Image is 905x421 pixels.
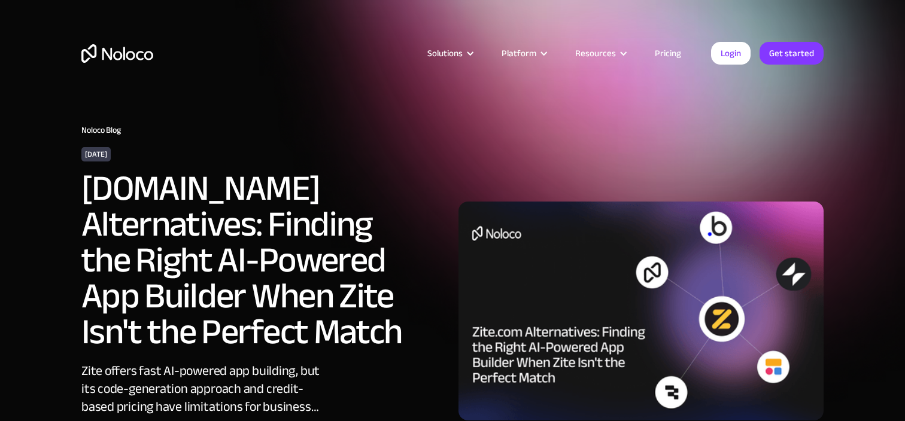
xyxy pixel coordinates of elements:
[502,45,536,61] div: Platform
[81,170,411,350] h2: [DOMAIN_NAME] Alternatives: Finding the Right AI-Powered App Builder When Zite Isn't the Perfect ...
[81,147,111,161] div: [DATE]
[487,45,560,61] div: Platform
[81,126,824,135] h1: Noloco Blog
[81,44,153,63] a: home
[560,45,640,61] div: Resources
[711,42,751,65] a: Login
[760,42,824,65] a: Get started
[427,45,463,61] div: Solutions
[412,45,487,61] div: Solutions
[81,362,327,416] div: Zite offers fast AI-powered app building, but its code-generation approach and credit-based prici...
[640,45,696,61] a: Pricing
[575,45,616,61] div: Resources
